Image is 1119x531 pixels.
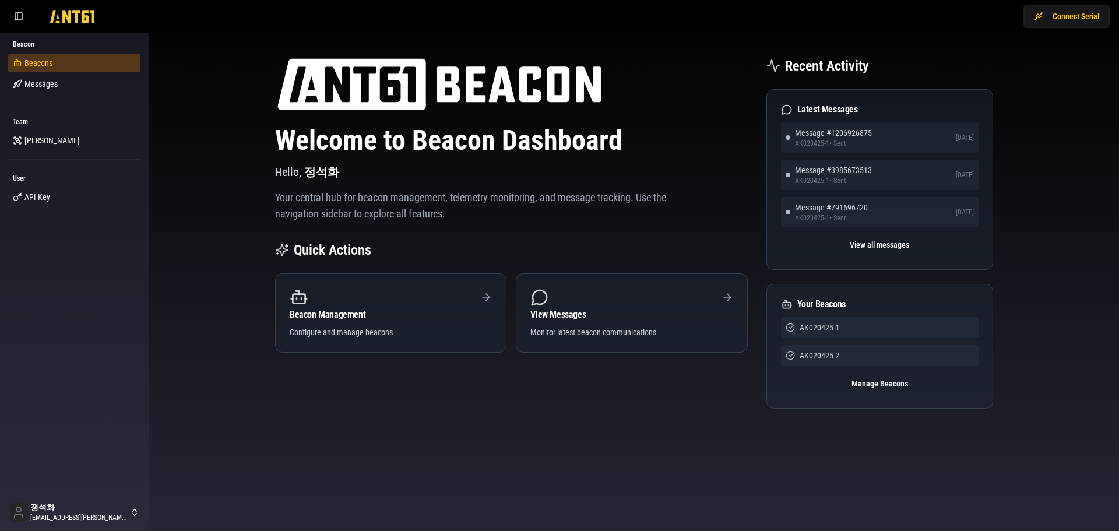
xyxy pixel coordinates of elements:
[304,165,339,179] span: 정석화
[30,502,128,513] span: 정석화
[8,188,140,206] a: API Key
[795,127,872,139] span: Message # 1206926875
[275,189,667,222] p: Your central hub for beacon management, telemetry monitoring, and message tracking. Use the navig...
[956,133,974,142] span: [DATE]
[275,57,603,112] img: ANT61 logo
[8,169,140,188] div: User
[781,373,979,394] button: Manage Beacons
[8,112,140,131] div: Team
[530,326,733,338] div: Monitor latest beacon communications
[8,54,140,72] a: Beacons
[24,191,50,203] span: API Key
[8,131,140,150] a: [PERSON_NAME]
[956,208,974,217] span: [DATE]
[781,104,979,115] div: Latest Messages
[800,322,839,333] span: AK020425-1
[785,57,869,75] h2: Recent Activity
[1023,5,1110,28] button: Connect Serial
[24,57,52,69] span: Beacons
[294,241,371,259] h2: Quick Actions
[30,513,128,522] span: [EMAIL_ADDRESS][PERSON_NAME][DOMAIN_NAME]
[781,298,979,310] div: Your Beacons
[795,176,872,185] span: AK020425-1 • Sent
[795,202,868,213] span: Message # 791696720
[530,310,733,319] div: View Messages
[781,234,979,255] button: View all messages
[275,164,748,180] p: Hello,
[8,35,140,54] div: Beacon
[795,139,872,148] span: AK020425-1 • Sent
[795,213,868,223] span: AK020425-1 • Sent
[290,310,492,319] div: Beacon Management
[24,135,80,146] span: [PERSON_NAME]
[8,75,140,93] a: Messages
[275,126,748,154] h1: Welcome to Beacon Dashboard
[24,78,58,90] span: Messages
[795,164,872,176] span: Message # 3985673513
[290,326,492,338] div: Configure and manage beacons
[5,498,144,526] button: 정석화[EMAIL_ADDRESS][PERSON_NAME][DOMAIN_NAME]
[800,350,839,361] span: AK020425-2
[956,170,974,180] span: [DATE]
